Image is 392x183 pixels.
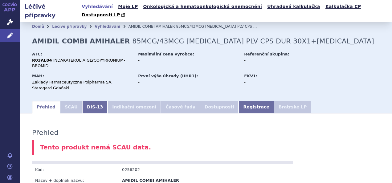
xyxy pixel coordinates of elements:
a: Vyhledávání [95,24,120,29]
a: Vyhledávání [80,2,115,11]
div: Zaklady Farmaceutyczne Polpharma SA, Starogard Gdański [32,79,132,91]
strong: První výše úhrady (UHR1): [138,74,198,78]
h2: Léčivé přípravky [20,2,80,19]
a: Léčivé přípravky [52,24,87,29]
strong: EKV1: [244,74,257,78]
td: Kód: [32,164,119,175]
div: Tento produkt nemá SCAU data. [32,140,380,155]
a: Kalkulačka CP [324,2,363,11]
td: 0256202 [119,164,206,175]
span: AMIDIL COMBI AMIHALER [122,178,179,183]
a: Domů [32,24,44,29]
strong: MAH: [32,74,44,78]
a: Úhradová kalkulačka [265,2,322,11]
a: Moje LP [116,2,140,11]
span: 85MCG/43MCG [MEDICAL_DATA] PLV CPS DUR 30X1+[MEDICAL_DATA] [176,24,306,29]
div: - [138,79,238,85]
a: Onkologická a hematoonkologická onemocnění [141,2,264,11]
div: - [244,79,313,85]
h3: Přehled [32,129,59,137]
span: Dostupnosti LP [82,12,120,17]
a: Dostupnosti LP [80,11,128,19]
strong: AMIDIL COMBI AMIHALER [32,37,130,45]
a: Přehled [32,101,60,113]
strong: Maximální cena výrobce: [138,52,194,56]
strong: ATC: [32,52,42,56]
span: AMIDIL COMBI AMIHALER [128,24,175,29]
div: - [244,58,313,63]
a: Registrace [239,101,274,113]
span: 85MCG/43MCG [MEDICAL_DATA] PLV CPS DUR 30X1+[MEDICAL_DATA] [132,37,374,45]
span: INDAKATEROL A GLYCOPYRRONIUM-BROMID [32,58,125,68]
strong: R03AL04 [32,58,52,63]
strong: Referenční skupina: [244,52,289,56]
a: DIS-13 [82,101,108,113]
div: - [138,58,238,63]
